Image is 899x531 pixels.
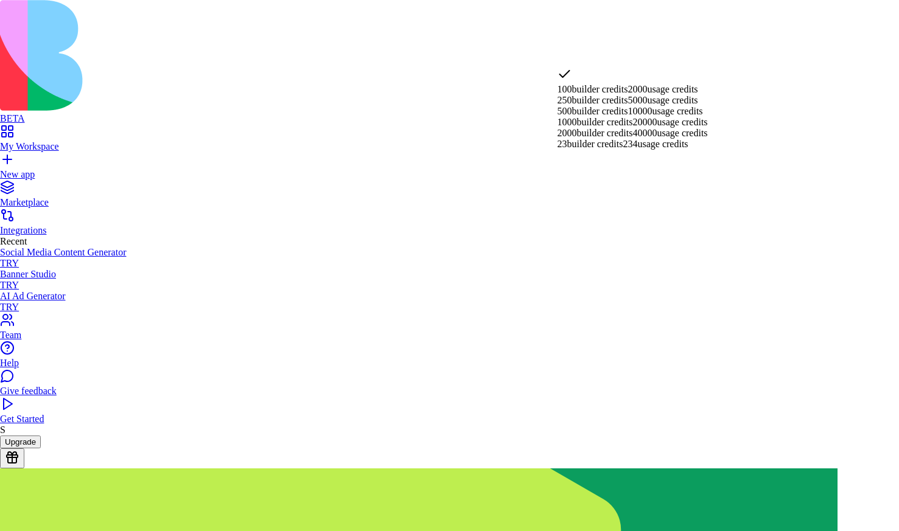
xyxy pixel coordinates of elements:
[628,106,702,116] span: 10000 usage credits
[558,106,628,116] span: 500 builder credits
[628,95,698,105] span: 5000 usage credits
[558,128,633,138] span: 2000 builder credits
[558,84,628,94] span: 100 builder credits
[558,95,628,105] span: 250 builder credits
[632,128,707,138] span: 40000 usage credits
[623,139,688,149] span: 234 usage credits
[558,117,633,127] span: 1000 builder credits
[628,84,698,94] span: 2000 usage credits
[632,117,707,127] span: 20000 usage credits
[558,139,623,149] span: 23 builder credits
